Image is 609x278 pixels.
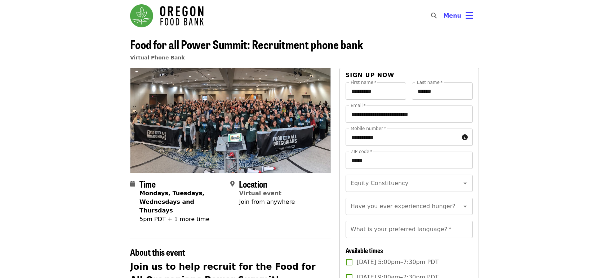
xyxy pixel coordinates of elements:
[412,82,473,100] input: Last name
[130,36,363,53] span: Food for all Power Summit: Recruitment phone bank
[431,12,437,19] i: search icon
[460,178,470,188] button: Open
[346,106,473,123] input: Email
[346,221,473,238] input: What is your preferred language?
[130,68,330,172] img: Food for all Power Summit: Recruitment phone bank organized by Oregon Food Bank
[351,103,366,108] label: Email
[346,72,395,79] span: Sign up now
[346,246,383,255] span: Available times
[230,180,235,187] i: map-marker-alt icon
[460,201,470,211] button: Open
[441,7,447,24] input: Search
[351,149,372,154] label: ZIP code
[130,246,185,258] span: About this event
[437,7,479,24] button: Toggle account menu
[130,4,204,27] img: Oregon Food Bank - Home
[139,178,156,190] span: Time
[417,80,443,85] label: Last name
[351,80,377,85] label: First name
[139,215,225,224] div: 5pm PDT + 1 more time
[351,126,386,131] label: Mobile number
[130,180,135,187] i: calendar icon
[346,129,459,146] input: Mobile number
[462,134,468,141] i: circle-info icon
[130,55,185,60] a: Virtual Phone Bank
[466,10,473,21] i: bars icon
[346,152,473,169] input: ZIP code
[139,190,204,214] strong: Mondays, Tuesdays, Wednesdays and Thursdays
[239,198,295,205] span: Join from anywhere
[346,82,406,100] input: First name
[239,190,281,197] a: Virtual event
[443,12,461,19] span: Menu
[357,258,439,266] span: [DATE] 5:00pm–7:30pm PDT
[239,178,267,190] span: Location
